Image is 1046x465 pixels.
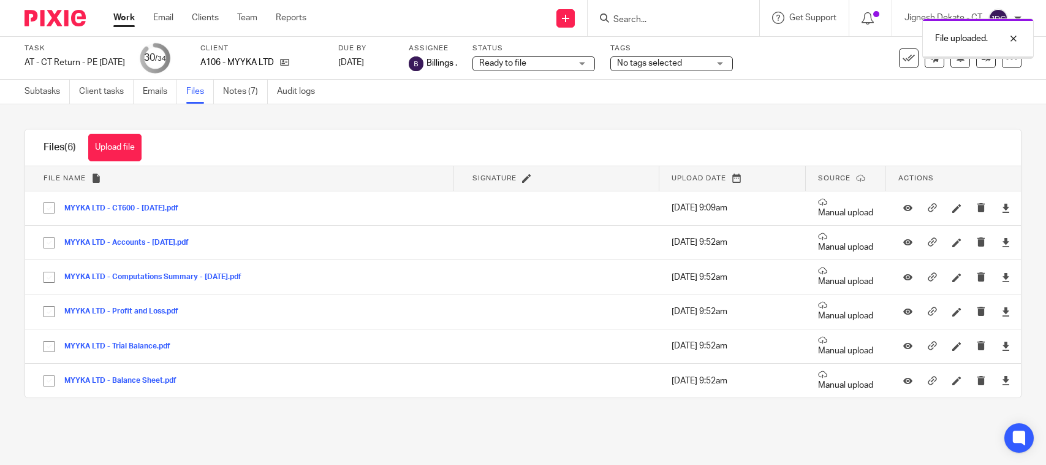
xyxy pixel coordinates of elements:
div: AT - CT Return - PE 31-12-2024 [25,56,125,69]
img: svg%3E [988,9,1008,28]
p: Manual upload [818,301,880,322]
p: Manual upload [818,232,880,253]
a: Download [1001,271,1010,283]
button: MYYKA LTD - Trial Balance.pdf [64,342,180,351]
a: Download [1001,306,1010,318]
p: [DATE] 9:09am [672,202,800,214]
a: Download [1001,236,1010,248]
label: Client [200,44,323,53]
button: MYYKA LTD - Accounts - [DATE].pdf [64,239,198,247]
span: Ready to file [479,59,526,67]
button: Upload file [88,134,142,161]
a: Subtasks [25,80,70,104]
small: /34 [155,55,166,62]
a: Client tasks [79,80,134,104]
button: MYYKA LTD - CT600 - [DATE].pdf [64,204,188,213]
a: Notes (7) [223,80,268,104]
a: Files [186,80,214,104]
h1: Files [44,141,76,154]
span: File name [44,175,86,182]
a: Download [1001,375,1010,387]
a: Emails [143,80,177,104]
span: Upload date [672,175,726,182]
p: [DATE] 9:52am [672,271,800,283]
span: (6) [64,142,76,152]
span: [DATE] [338,58,364,67]
p: Manual upload [818,198,880,219]
p: Manual upload [818,266,880,288]
input: Select [37,196,61,220]
button: MYYKA LTD - Balance Sheet.pdf [64,377,186,385]
a: Download [1001,340,1010,352]
label: Due by [338,44,393,53]
a: Email [153,12,173,24]
div: 30 [144,51,166,65]
p: [DATE] 9:52am [672,375,800,387]
p: [DATE] 9:52am [672,340,800,352]
p: Manual upload [818,370,880,391]
a: Clients [192,12,219,24]
input: Select [37,231,61,255]
label: Task [25,44,125,53]
img: Pixie [25,10,86,26]
img: svg%3E [409,56,423,71]
input: Select [37,266,61,289]
button: MYYKA LTD - Computations Summary - [DATE].pdf [64,273,251,282]
p: [DATE] 9:52am [672,306,800,318]
span: Actions [898,175,934,182]
span: Billings . [426,57,457,69]
p: Manual upload [818,336,880,357]
label: Assignee [409,44,457,53]
input: Select [37,335,61,358]
input: Select [37,369,61,393]
span: Signature [472,175,517,182]
span: Source [818,175,851,182]
label: Status [472,44,595,53]
div: AT - CT Return - PE [DATE] [25,56,125,69]
p: [DATE] 9:52am [672,236,800,248]
input: Select [37,300,61,323]
p: File uploaded. [935,33,988,45]
a: Audit logs [277,80,324,104]
a: Download [1001,202,1010,214]
a: Reports [276,12,306,24]
a: Team [237,12,257,24]
span: No tags selected [617,59,682,67]
a: Work [113,12,135,24]
p: A106 - MYYKA LTD [200,56,274,69]
button: MYYKA LTD - Profit and Loss.pdf [64,307,188,316]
